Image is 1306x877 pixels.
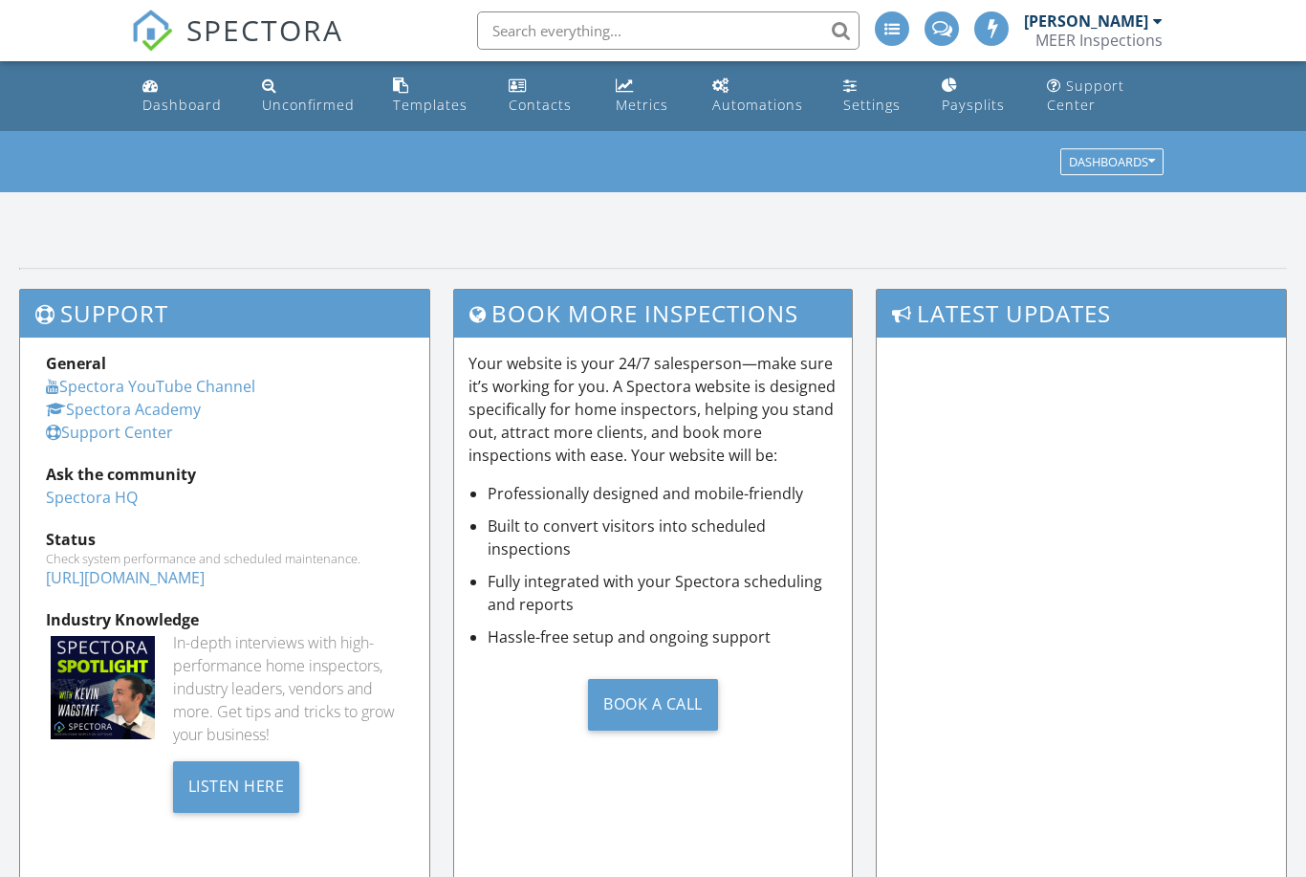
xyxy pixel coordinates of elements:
[254,69,370,123] a: Unconfirmed
[477,11,860,50] input: Search everything...
[173,761,300,813] div: Listen Here
[488,482,838,505] li: Professionally designed and mobile-friendly
[20,290,429,337] h3: Support
[142,96,222,114] div: Dashboard
[173,774,300,795] a: Listen Here
[46,528,403,551] div: Status
[468,352,838,467] p: Your website is your 24/7 salesperson—make sure it’s working for you. A Spectora website is desig...
[186,10,343,50] span: SPECTORA
[836,69,919,123] a: Settings
[46,422,173,443] a: Support Center
[616,96,668,114] div: Metrics
[712,96,803,114] div: Automations
[131,10,173,52] img: The Best Home Inspection Software - Spectora
[173,631,403,746] div: In-depth interviews with high-performance home inspectors, industry leaders, vendors and more. Ge...
[1060,149,1164,176] button: Dashboards
[468,664,838,745] a: Book a Call
[46,463,403,486] div: Ask the community
[385,69,486,123] a: Templates
[46,376,255,397] a: Spectora YouTube Channel
[509,96,572,114] div: Contacts
[488,625,838,648] li: Hassle-free setup and ongoing support
[608,69,690,123] a: Metrics
[46,353,106,374] strong: General
[46,399,201,420] a: Spectora Academy
[488,515,838,560] li: Built to convert visitors into scheduled inspections
[131,26,343,66] a: SPECTORA
[393,96,468,114] div: Templates
[46,567,205,588] a: [URL][DOMAIN_NAME]
[1039,69,1171,123] a: Support Center
[843,96,901,114] div: Settings
[1024,11,1148,31] div: [PERSON_NAME]
[942,96,1005,114] div: Paysplits
[46,608,403,631] div: Industry Knowledge
[877,290,1286,337] h3: Latest Updates
[46,551,403,566] div: Check system performance and scheduled maintenance.
[1035,31,1163,50] div: MEER Inspections
[1069,156,1155,169] div: Dashboards
[934,69,1024,123] a: Paysplits
[588,679,718,731] div: Book a Call
[501,69,593,123] a: Contacts
[454,290,852,337] h3: Book More Inspections
[488,570,838,616] li: Fully integrated with your Spectora scheduling and reports
[705,69,820,123] a: Automations (Advanced)
[1047,77,1124,114] div: Support Center
[51,636,155,740] img: Spectoraspolightmain
[135,69,239,123] a: Dashboard
[262,96,355,114] div: Unconfirmed
[46,487,138,508] a: Spectora HQ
